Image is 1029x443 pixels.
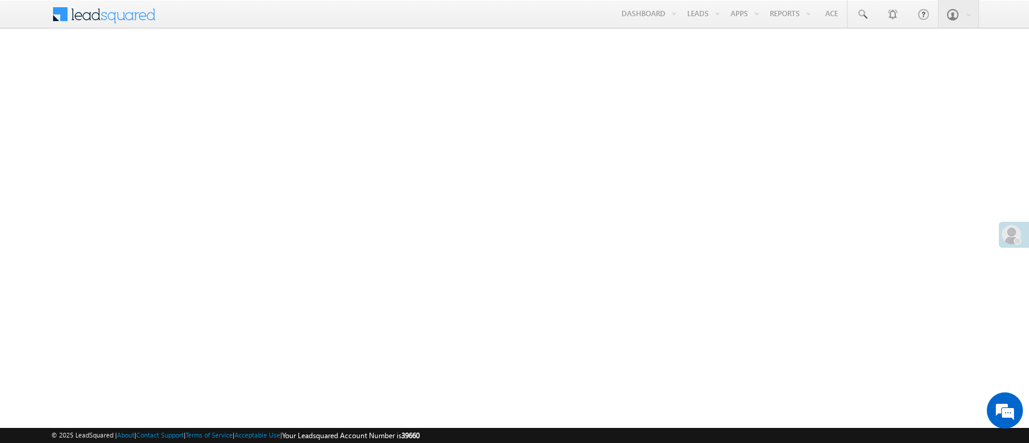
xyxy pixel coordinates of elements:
[401,431,420,440] span: 39660
[136,431,184,439] a: Contact Support
[186,431,233,439] a: Terms of Service
[51,430,420,441] span: © 2025 LeadSquared | | | | |
[117,431,134,439] a: About
[234,431,280,439] a: Acceptable Use
[282,431,420,440] span: Your Leadsquared Account Number is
